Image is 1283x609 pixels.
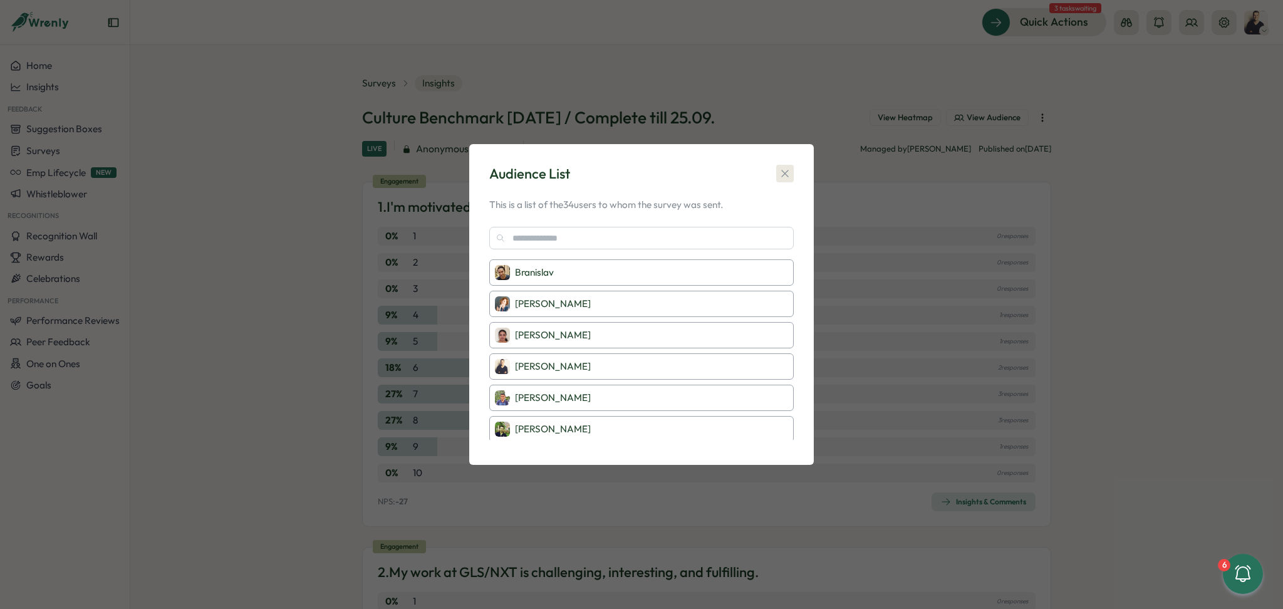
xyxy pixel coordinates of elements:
p: [PERSON_NAME] [515,391,591,405]
p: Branislav [515,266,554,279]
img: Evgenia [495,296,510,311]
img: Varghese [495,390,510,405]
img: Branislav [495,265,510,280]
img: Anuj Kumar [495,422,510,437]
img: Akhila Labhishetty [495,328,510,343]
div: 6 [1218,559,1230,571]
p: This is a list of the 34 users to whom the survey was sent. [489,198,794,212]
p: [PERSON_NAME] [515,422,591,436]
p: [PERSON_NAME] [515,328,591,342]
button: 6 [1223,554,1263,594]
img: Jens Christenhuss [495,359,510,374]
p: [PERSON_NAME] [515,297,591,311]
div: Audience List [489,164,570,184]
p: [PERSON_NAME] [515,360,591,373]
